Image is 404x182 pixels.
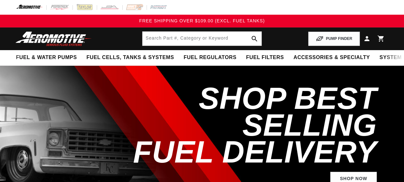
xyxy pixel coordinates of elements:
summary: Fuel Cells, Tanks & Systems [82,50,179,65]
button: search button [248,32,262,46]
summary: Fuel & Water Pumps [11,50,82,65]
img: Aeromotive [14,31,94,46]
span: Fuel Regulators [184,54,236,61]
input: Search by Part Number, Category or Keyword [142,32,262,46]
h2: SHOP BEST SELLING FUEL DELIVERY [104,85,377,165]
span: Fuel Cells, Tanks & Systems [87,54,174,61]
summary: Fuel Filters [241,50,289,65]
summary: Accessories & Specialty [289,50,375,65]
summary: Fuel Regulators [179,50,241,65]
span: Accessories & Specialty [293,54,370,61]
span: Fuel & Water Pumps [16,54,77,61]
button: PUMP FINDER [308,32,360,46]
span: Fuel Filters [246,54,284,61]
span: FREE SHIPPING OVER $109.00 (EXCL. FUEL TANKS) [139,18,265,23]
